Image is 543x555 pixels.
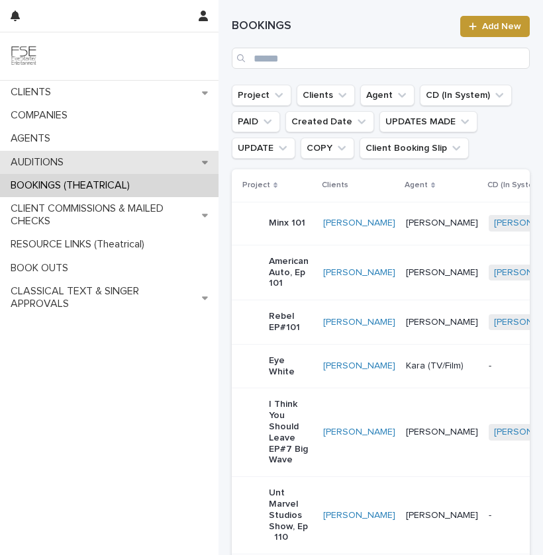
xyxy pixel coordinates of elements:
[269,355,313,378] p: Eye White
[285,111,374,132] button: Created Date
[5,262,79,275] p: BOOK OUTS
[269,218,305,229] p: Minx 101
[323,267,395,278] a: [PERSON_NAME]
[5,179,140,192] p: BOOKINGS (THEATRICAL)
[379,111,477,132] button: UPDATES MADE
[406,427,478,438] p: [PERSON_NAME]
[323,427,395,438] a: [PERSON_NAME]
[11,43,37,69] img: 9JgRvJ3ETPGCJDhvPVA5
[269,311,313,333] p: Rebel EP#101
[297,85,355,106] button: Clients
[406,317,478,328] p: [PERSON_NAME]
[406,361,478,372] p: Kara (TV/Film)
[5,238,155,251] p: RESOURCE LINKS (Theatrical)
[460,16,530,37] a: Add New
[269,488,313,543] p: Unt Marvel Studios Show, Ep 110
[5,156,74,169] p: AUDITIONS
[323,510,395,521] a: [PERSON_NAME]
[232,138,295,159] button: UPDATE
[5,202,202,228] p: CLIENT COMMISSIONS & MAILED CHECKS
[406,267,478,278] p: [PERSON_NAME]
[5,132,61,145] p: AGENTS
[322,178,348,192] p: Clients
[360,85,415,106] button: Agent
[360,138,469,159] button: Client Booking Slip
[232,85,291,106] button: Project
[323,361,395,372] a: [PERSON_NAME]
[406,510,478,521] p: [PERSON_NAME]
[323,317,395,328] a: [PERSON_NAME]
[269,256,313,289] p: American Auto, Ep 101
[405,178,428,192] p: Agent
[242,178,270,192] p: Project
[5,109,78,122] p: COMPANIES
[323,218,395,229] a: [PERSON_NAME]
[232,19,452,34] h1: BOOKINGS
[420,85,512,106] button: CD (In System)
[482,22,521,31] span: Add New
[232,111,280,132] button: PAID
[406,218,478,229] p: [PERSON_NAME]
[5,285,202,310] p: CLASSICAL TEXT & SINGER APPROVALS
[301,138,354,159] button: COPY
[269,399,313,466] p: I Think You Should Leave EP#7 Big Wave
[5,86,62,99] p: CLIENTS
[232,48,530,69] input: Search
